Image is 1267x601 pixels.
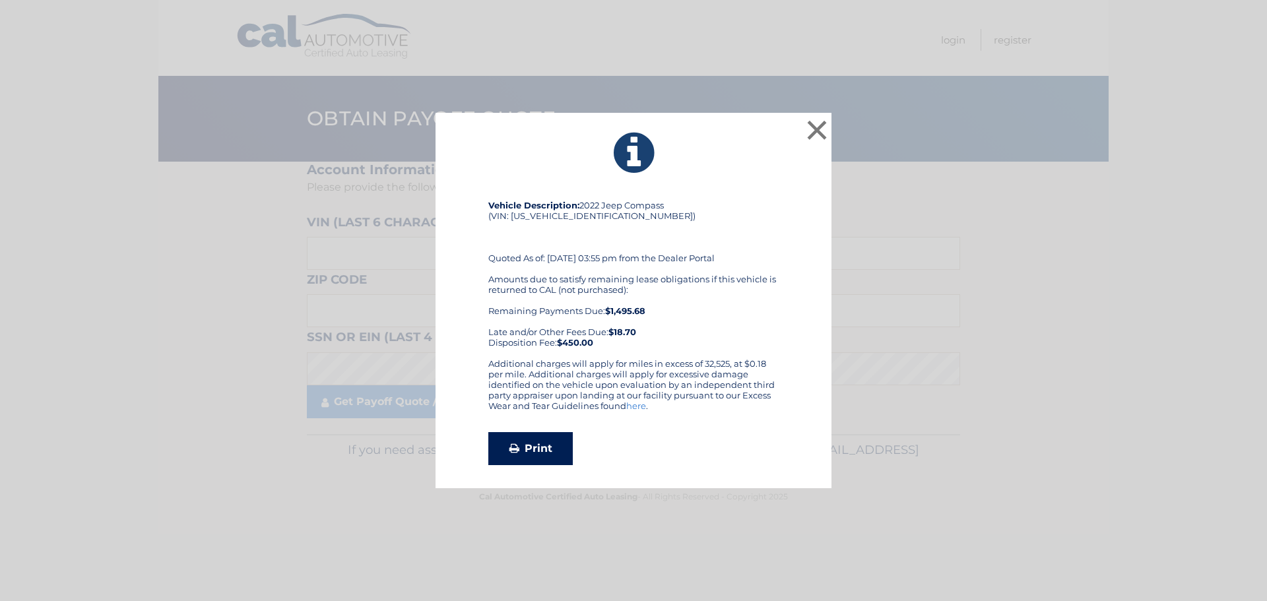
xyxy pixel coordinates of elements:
[488,200,779,358] div: 2022 Jeep Compass (VIN: [US_VEHICLE_IDENTIFICATION_NUMBER]) Quoted As of: [DATE] 03:55 pm from th...
[804,117,830,143] button: ×
[488,358,779,422] div: Additional charges will apply for miles in excess of 32,525, at $0.18 per mile. Additional charge...
[605,305,645,316] b: $1,495.68
[488,274,779,348] div: Amounts due to satisfy remaining lease obligations if this vehicle is returned to CAL (not purcha...
[557,337,593,348] strong: $450.00
[626,400,646,411] a: here
[608,327,636,337] b: $18.70
[488,432,573,465] a: Print
[488,200,579,210] strong: Vehicle Description:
